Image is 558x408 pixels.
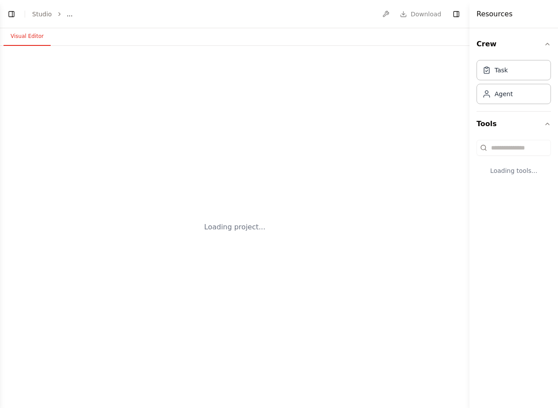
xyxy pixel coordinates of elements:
button: Visual Editor [4,27,51,46]
button: Show left sidebar [5,8,18,20]
div: Crew [477,56,551,111]
button: Crew [477,32,551,56]
nav: breadcrumb [32,10,73,19]
div: Tools [477,136,551,189]
button: Tools [477,112,551,136]
div: Agent [495,90,513,98]
h4: Resources [477,9,513,19]
div: Loading tools... [477,159,551,182]
a: Studio [32,11,52,18]
div: Loading project... [204,222,266,232]
span: ... [67,10,73,19]
button: Hide right sidebar [450,8,462,20]
div: Task [495,66,508,75]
